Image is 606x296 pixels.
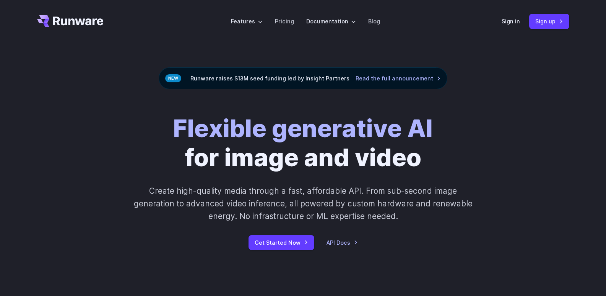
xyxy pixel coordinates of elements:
[159,67,447,89] div: Runware raises $13M seed funding led by Insight Partners
[133,185,473,223] p: Create high-quality media through a fast, affordable API. From sub-second image generation to adv...
[327,238,358,247] a: API Docs
[275,17,294,26] a: Pricing
[529,14,569,29] a: Sign up
[502,17,520,26] a: Sign in
[368,17,380,26] a: Blog
[231,17,263,26] label: Features
[173,114,433,172] h1: for image and video
[173,113,433,143] strong: Flexible generative AI
[356,74,441,83] a: Read the full announcement
[306,17,356,26] label: Documentation
[249,235,314,250] a: Get Started Now
[37,15,104,27] a: Go to /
